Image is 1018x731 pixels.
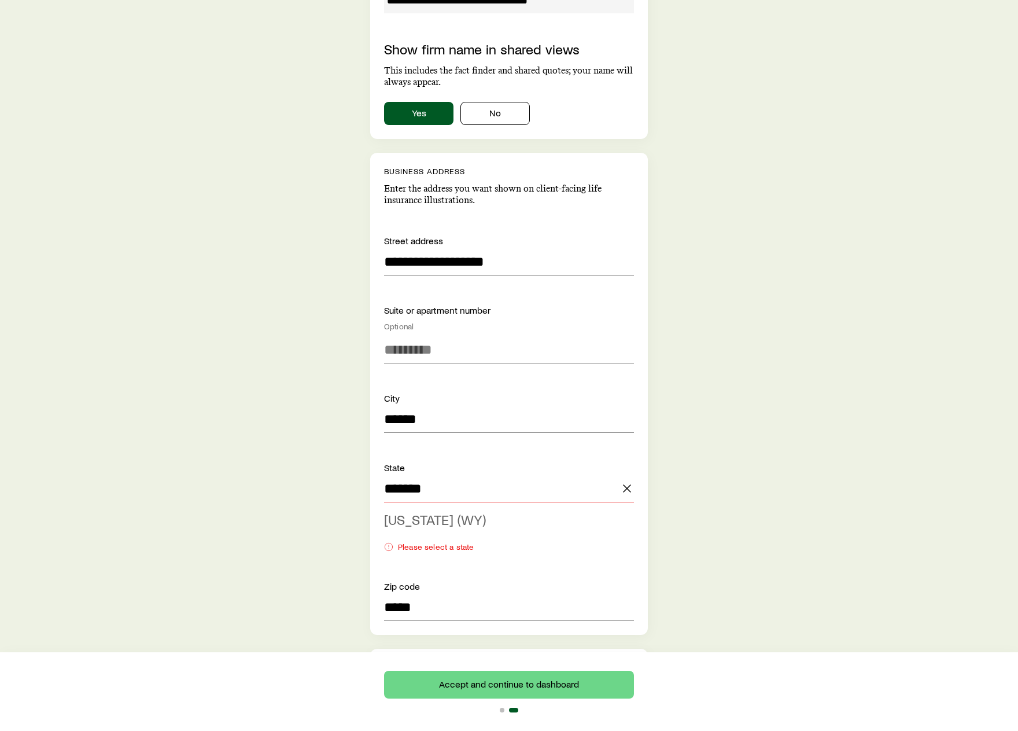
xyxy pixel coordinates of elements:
[384,234,634,248] div: Street address
[384,391,634,405] div: City
[384,507,627,533] li: Wyoming (WY)
[384,461,634,475] div: State
[384,579,634,593] div: Zip code
[384,542,634,552] div: Please select a state
[460,102,530,125] button: No
[384,102,634,125] div: showAgencyNameInSharedViews
[384,41,580,57] label: Show firm name in shared views
[384,671,634,699] button: Accept and continue to dashboard
[384,167,634,176] p: Business address
[384,102,453,125] button: Yes
[384,322,634,331] div: Optional
[384,511,486,528] span: [US_STATE] (WY)
[384,183,634,206] p: Enter the address you want shown on client-facing life insurance illustrations.
[384,303,634,331] div: Suite or apartment number
[384,65,634,88] p: This includes the fact finder and shared quotes; your name will always appear.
